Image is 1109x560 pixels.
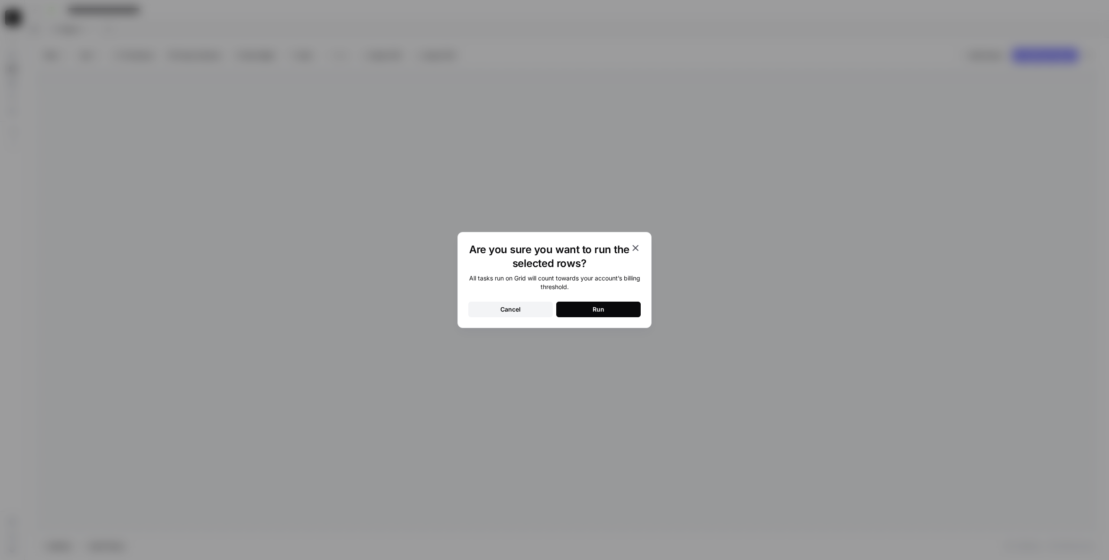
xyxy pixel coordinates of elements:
button: Cancel [468,302,553,317]
div: All tasks run on Grid will count towards your account’s billing threshold. [468,274,641,291]
div: Cancel [500,305,521,314]
h1: Are you sure you want to run the selected rows? [468,243,630,270]
button: Run [556,302,641,317]
div: Run [593,305,604,314]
